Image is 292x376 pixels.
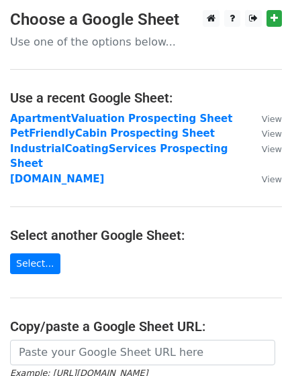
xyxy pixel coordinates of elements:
small: View [262,114,282,124]
input: Paste your Google Sheet URL here [10,340,275,365]
small: View [262,144,282,154]
small: View [262,174,282,184]
h4: Select another Google Sheet: [10,227,282,243]
small: View [262,129,282,139]
p: Use one of the options below... [10,35,282,49]
a: PetFriendlyCabin Prospecting Sheet [10,127,215,139]
h4: Copy/paste a Google Sheet URL: [10,318,282,334]
a: Select... [10,253,60,274]
a: View [248,173,282,185]
a: View [248,127,282,139]
h4: Use a recent Google Sheet: [10,90,282,106]
a: View [248,143,282,155]
a: [DOMAIN_NAME] [10,173,104,185]
a: ApartmentValuation Prospecting Sheet [10,113,232,125]
a: View [248,113,282,125]
h3: Choose a Google Sheet [10,10,282,29]
a: IndustrialCoatingServices Prospecting Sheet [10,143,228,170]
